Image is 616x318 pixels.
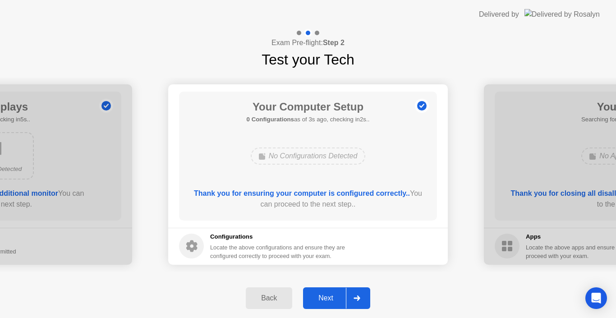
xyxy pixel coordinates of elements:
[585,287,607,309] div: Open Intercom Messenger
[251,147,366,165] div: No Configurations Detected
[479,9,519,20] div: Delivered by
[303,287,370,309] button: Next
[247,99,370,115] h1: Your Computer Setup
[323,39,345,46] b: Step 2
[210,232,347,241] h5: Configurations
[192,188,424,210] div: You can proceed to the next step..
[248,294,290,302] div: Back
[524,9,600,19] img: Delivered by Rosalyn
[306,294,346,302] div: Next
[262,49,354,70] h1: Test your Tech
[246,287,292,309] button: Back
[271,37,345,48] h4: Exam Pre-flight:
[194,189,410,197] b: Thank you for ensuring your computer is configured correctly..
[247,116,294,123] b: 0 Configurations
[247,115,370,124] h5: as of 3s ago, checking in2s..
[210,243,347,260] div: Locate the above configurations and ensure they are configured correctly to proceed with your exam.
